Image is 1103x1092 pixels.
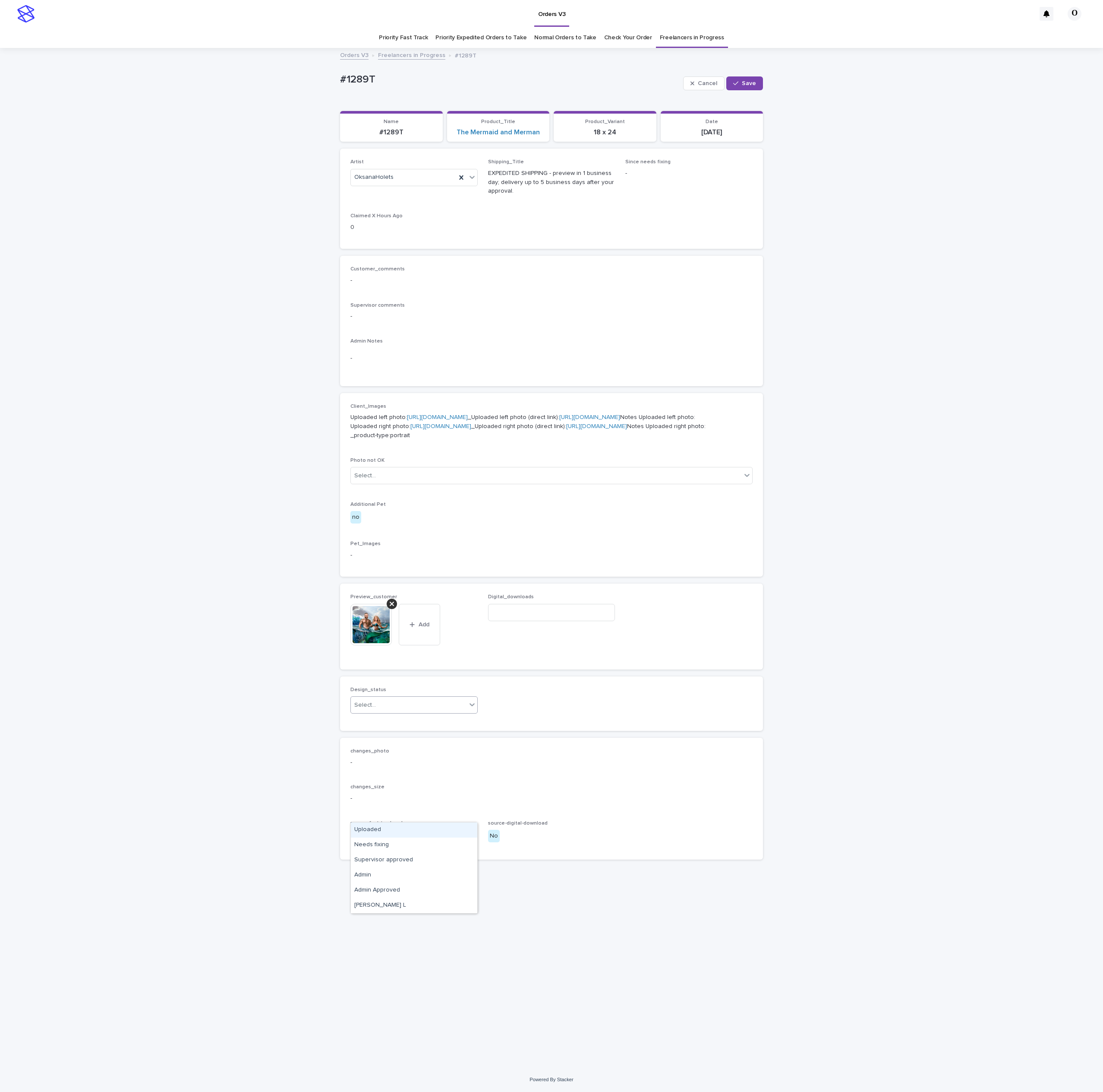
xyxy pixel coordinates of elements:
[488,594,534,600] span: Digital_downloads
[407,414,468,420] a: [URL][DOMAIN_NAME]
[354,701,376,710] div: Select...
[350,413,753,440] p: Uploaded left photo: _Uploaded left photo (direct link): Notes Uploaded left photo: Uploaded righ...
[17,5,35,22] img: stacker-logo-s-only.png
[351,838,477,853] div: Needs fixing
[379,28,428,48] a: Priority Fast Track
[683,76,725,90] button: Cancel
[350,551,753,560] p: -
[726,76,763,90] button: Save
[351,898,477,913] div: Ritch L
[350,213,403,219] span: Claimed X Hours Ago
[350,794,753,803] p: -
[566,423,627,429] a: [URL][DOMAIN_NAME]
[585,119,625,124] span: Product_Variant
[350,758,753,767] p: -
[488,169,615,196] p: EXPEDITED SHIPPING - preview in 1 business day; delivery up to 5 business days after your approval.
[350,276,753,285] p: -
[354,173,394,182] span: OksanaHolets
[350,267,405,272] span: Customer_comments
[351,868,477,883] div: Admin
[350,339,383,344] span: Admin Notes
[488,830,500,842] div: No
[625,159,671,165] span: Since needs fixing
[1068,7,1081,21] div: О
[350,687,386,692] span: Design_status
[488,159,524,165] span: Shipping_Title
[350,821,408,826] span: source-fast-track-order
[354,471,376,480] div: Select...
[350,502,386,507] span: Additional Pet
[604,28,652,48] a: Check Your Order
[457,128,540,136] a: The Mermaid and Merman
[435,28,526,48] a: Priority Expedited Orders to Take
[350,312,753,321] p: -
[350,159,364,165] span: Artist
[384,119,399,124] span: Name
[660,28,724,48] a: Freelancers in Progress
[559,128,651,136] p: 18 x 24
[351,853,477,868] div: Supervisor approved
[378,50,445,60] a: Freelancers in Progress
[488,821,548,826] span: source-digital-download
[455,50,476,60] p: #1289T
[350,404,386,409] span: Client_Images
[666,128,758,136] p: [DATE]
[625,169,753,178] p: -
[559,414,620,420] a: [URL][DOMAIN_NAME]
[340,73,680,86] p: #1289T
[529,1077,573,1082] a: Powered By Stacker
[350,541,381,546] span: Pet_Images
[350,354,753,363] p: -
[350,458,384,463] span: Photo not OK
[350,303,405,308] span: Supervisor comments
[419,622,429,628] span: Add
[706,119,718,124] span: Date
[534,28,596,48] a: Normal Orders to Take
[742,80,756,86] span: Save
[399,604,440,645] button: Add
[410,423,471,429] a: [URL][DOMAIN_NAME]
[350,223,478,232] p: 0
[351,822,477,838] div: Uploaded
[481,119,515,124] span: Product_Title
[351,883,477,898] div: Admin Approved
[350,784,384,790] span: changes_size
[340,50,369,60] a: Orders V3
[345,128,438,136] p: #1289T
[698,80,717,86] span: Cancel
[350,511,361,524] div: no
[350,594,397,600] span: Preview_customer
[350,749,389,754] span: changes_photo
